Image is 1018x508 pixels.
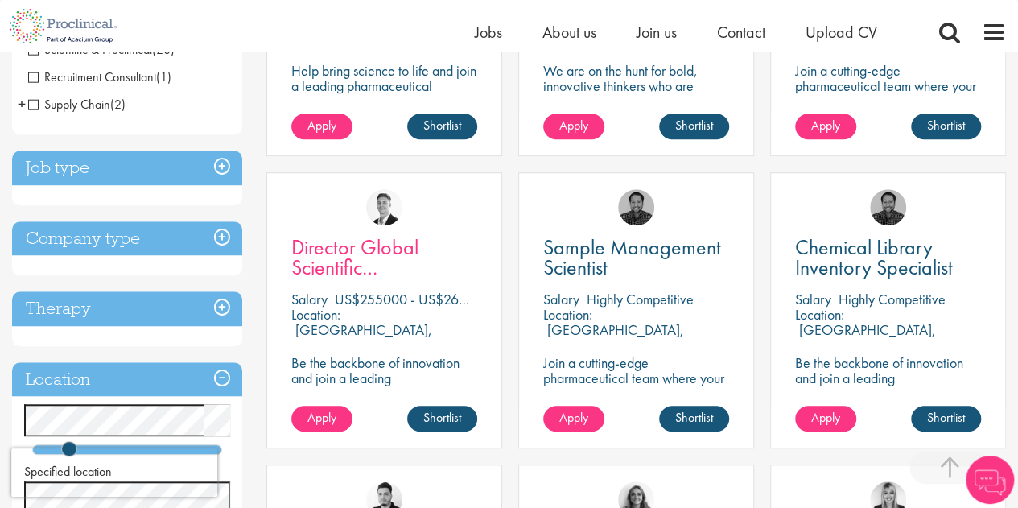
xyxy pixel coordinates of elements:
span: Director Global Scientific Communications [291,233,426,301]
p: [GEOGRAPHIC_DATA], [GEOGRAPHIC_DATA] [291,320,432,354]
p: Be the backbone of innovation and join a leading pharmaceutical company to help keep life-changin... [795,355,981,432]
span: Chemical Library Inventory Specialist [795,233,953,281]
h3: Company type [12,221,242,256]
span: Apply [811,117,840,134]
h3: Location [12,362,242,397]
span: Salary [795,290,831,308]
a: Apply [543,406,604,432]
span: Apply [811,409,840,426]
a: Shortlist [407,406,477,432]
span: Recruitment Consultant [28,68,156,85]
p: We are on the hunt for bold, innovative thinkers who are ready to help push the boundaries of sci... [543,63,729,139]
a: Contact [717,22,765,43]
span: Location: [291,305,340,324]
h3: Therapy [12,291,242,326]
span: Location: [795,305,844,324]
span: + [18,92,26,116]
a: Shortlist [911,114,981,139]
img: George Watson [366,189,402,225]
a: Upload CV [806,22,877,43]
span: Salary [291,290,328,308]
span: (1) [156,68,171,85]
p: [GEOGRAPHIC_DATA], [GEOGRAPHIC_DATA] [795,320,936,354]
a: Apply [291,406,352,432]
a: Apply [795,114,856,139]
p: Be the backbone of innovation and join a leading pharmaceutical company to help keep life-changin... [291,355,477,462]
a: Shortlist [911,406,981,432]
a: Chemical Library Inventory Specialist [795,237,981,278]
a: About us [542,22,596,43]
span: Salary [543,290,579,308]
a: Apply [543,114,604,139]
p: Highly Competitive [587,290,694,308]
img: Chatbot [966,456,1014,504]
iframe: reCAPTCHA [11,448,217,497]
span: (2) [110,96,126,113]
p: Join a cutting-edge pharmaceutical team where your precision and passion for quality will help sh... [543,355,729,432]
span: Location: [543,305,592,324]
a: Shortlist [659,406,729,432]
a: Apply [795,406,856,432]
a: Director Global Scientific Communications [291,237,477,278]
p: US$255000 - US$260000 per annum [335,290,552,308]
span: Recruitment Consultant [28,68,171,85]
span: Supply Chain [28,96,110,113]
p: Join a cutting-edge pharmaceutical team where your precision and passion for quality will help sh... [795,63,981,139]
span: Apply [559,409,588,426]
h3: Job type [12,151,242,185]
a: Sample Management Scientist [543,237,729,278]
a: Jobs [475,22,502,43]
span: Sample Management Scientist [543,233,721,281]
a: Apply [291,114,352,139]
p: Help bring science to life and join a leading pharmaceutical company to play a key role in delive... [291,63,477,139]
img: Mike Raletz [618,189,654,225]
img: Mike Raletz [870,189,906,225]
a: Shortlist [407,114,477,139]
span: Apply [307,409,336,426]
span: Supply Chain [28,96,126,113]
p: [GEOGRAPHIC_DATA], [GEOGRAPHIC_DATA] [543,320,684,354]
a: Shortlist [659,114,729,139]
p: Highly Competitive [839,290,946,308]
span: Apply [559,117,588,134]
span: Apply [307,117,336,134]
a: Join us [637,22,677,43]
